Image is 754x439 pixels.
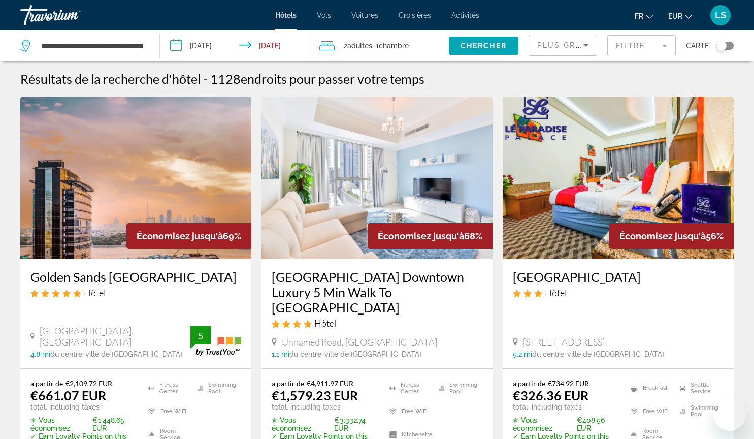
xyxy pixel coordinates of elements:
a: Activités [451,11,479,19]
img: Hotel image [20,97,251,259]
span: Unnamed Road, [GEOGRAPHIC_DATA] [282,336,437,348]
li: Swimming Pool [192,379,241,397]
span: EUR [668,12,682,20]
span: Hôtel [545,287,567,298]
a: Vols [317,11,331,19]
ins: €326.36 EUR [513,388,588,403]
li: Free WiFi [626,402,674,421]
li: Fitness Center [384,379,433,397]
button: Change language [635,9,653,23]
div: 69% [126,223,251,249]
span: Carte [686,39,709,53]
span: Chercher [461,42,507,50]
a: [GEOGRAPHIC_DATA] [513,269,724,285]
del: €2,109.72 EUR [65,379,112,388]
img: trustyou-badge.svg [190,326,241,356]
span: Adultes [347,42,372,50]
del: €734.92 EUR [548,379,589,388]
button: Change currency [668,9,692,23]
button: Chercher [449,37,518,55]
div: 68% [368,223,493,249]
span: 2 [344,39,372,53]
span: 1.1 mi [272,350,289,358]
span: Plus grandes économies [537,41,659,49]
span: Économisez jusqu'à [619,231,706,241]
p: total, including taxes [513,403,618,411]
span: [STREET_ADDRESS] [523,336,605,348]
span: Hôtel [84,287,106,298]
span: du centre-ville de [GEOGRAPHIC_DATA] [289,350,421,358]
span: 4.8 mi [30,350,50,358]
p: €1,448.65 EUR [30,416,136,432]
a: Croisières [399,11,431,19]
span: LS [715,10,726,20]
button: Check-in date: Oct 20, 2025 Check-out date: Oct 26, 2025 [160,30,310,61]
span: a partir de [513,379,545,388]
div: 5 [190,330,211,342]
span: 5.2 mi [513,350,532,358]
div: 3 star Hotel [513,287,724,298]
span: du centre-ville de [GEOGRAPHIC_DATA] [532,350,664,358]
span: du centre-ville de [GEOGRAPHIC_DATA] [50,350,182,358]
span: ✮ Vous économisez [30,416,90,432]
p: €3,332.74 EUR [272,416,377,432]
p: €408.56 EUR [513,416,618,432]
a: Hôtels [275,11,297,19]
li: Fitness Center [143,379,192,397]
mat-select: Sort by [537,39,588,51]
span: endroits pour passer votre temps [241,71,424,86]
li: Swimming Pool [434,379,482,397]
div: 5 star Hotel [30,287,241,298]
span: a partir de [30,379,63,388]
a: Travorium [20,2,122,28]
p: total, including taxes [30,403,136,411]
a: [GEOGRAPHIC_DATA] Downtown Luxury 5 Min Walk To [GEOGRAPHIC_DATA] [272,269,482,315]
p: total, including taxes [272,403,377,411]
span: - [203,71,208,86]
span: ✮ Vous économisez [272,416,332,432]
span: , 1 [372,39,409,53]
span: [GEOGRAPHIC_DATA], [GEOGRAPHIC_DATA] [40,325,190,348]
span: fr [635,12,643,20]
div: 4 star Hotel [272,318,482,329]
h1: Résultats de la recherche d'hôtel [20,71,201,86]
img: Hotel image [261,97,493,259]
img: Hotel image [503,97,734,259]
span: Économisez jusqu'à [378,231,464,241]
span: a partir de [272,379,304,388]
button: User Menu [707,5,734,26]
div: 56% [609,223,734,249]
span: Hôtel [314,318,336,329]
span: Économisez jusqu'à [137,231,223,241]
button: Travelers: 2 adults, 0 children [309,30,449,61]
del: €4,911.97 EUR [307,379,353,388]
li: Free WiFi [143,402,192,421]
span: Chambre [379,42,409,50]
button: Filter [607,35,676,57]
li: Swimming Pool [675,402,724,421]
a: Golden Sands [GEOGRAPHIC_DATA] [30,269,241,285]
li: Shuttle Service [675,379,724,397]
ins: €1,579.23 EUR [272,388,358,403]
iframe: Bouton de lancement de la fenêtre de messagerie [713,398,746,431]
li: Breakfast [626,379,674,397]
ins: €661.07 EUR [30,388,106,403]
span: ✮ Vous économisez [513,416,574,432]
a: Voitures [351,11,378,19]
h2: 1128 [210,71,424,86]
li: Free WiFi [384,402,433,421]
button: Toggle map [709,41,734,50]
